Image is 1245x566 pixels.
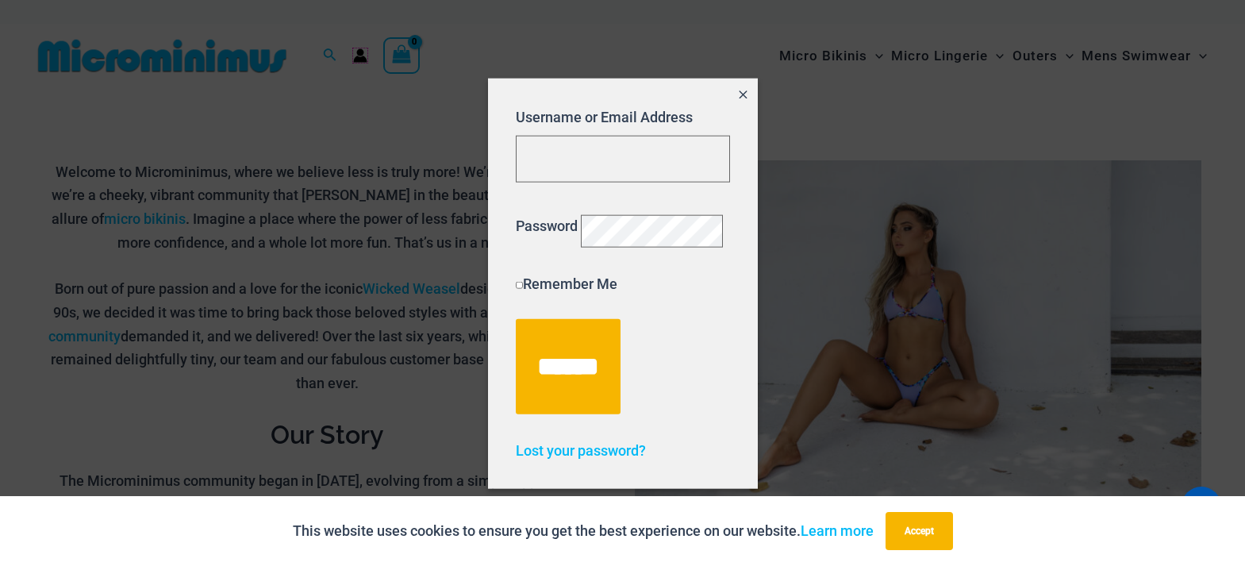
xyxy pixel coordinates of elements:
[516,281,523,288] input: Remember Me
[886,512,953,550] button: Accept
[516,441,646,458] a: Lost your password?
[293,519,874,543] p: This website uses cookies to ensure you get the best experience on our website.
[728,78,757,114] button: Close popup
[516,218,578,234] label: Password
[516,108,693,125] label: Username or Email Address
[801,522,874,539] a: Learn more
[516,275,617,291] label: Remember Me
